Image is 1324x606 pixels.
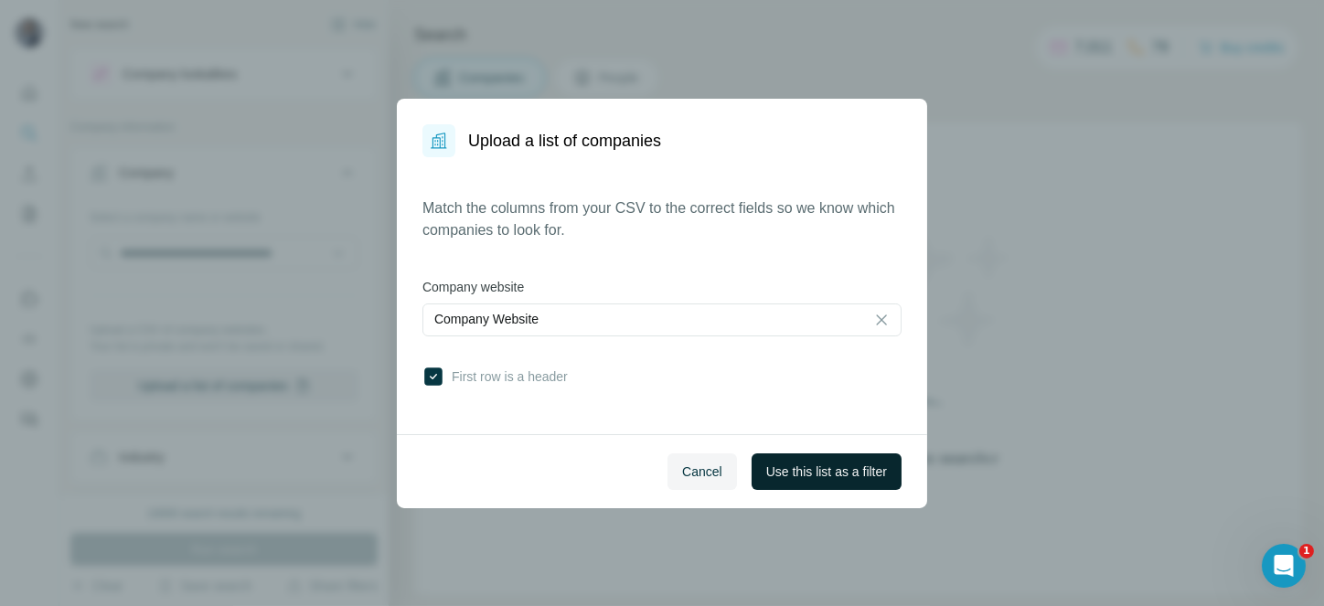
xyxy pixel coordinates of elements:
[1262,544,1306,588] iframe: Intercom live chat
[682,462,722,481] span: Cancel
[752,453,902,490] button: Use this list as a filter
[422,197,902,241] p: Match the columns from your CSV to the correct fields so we know which companies to look for.
[422,278,902,296] label: Company website
[444,367,568,386] span: First row is a header
[667,453,737,490] button: Cancel
[468,128,661,154] h1: Upload a list of companies
[434,310,539,328] p: Company Website
[1299,544,1314,558] span: 1
[766,462,887,481] span: Use this list as a filter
